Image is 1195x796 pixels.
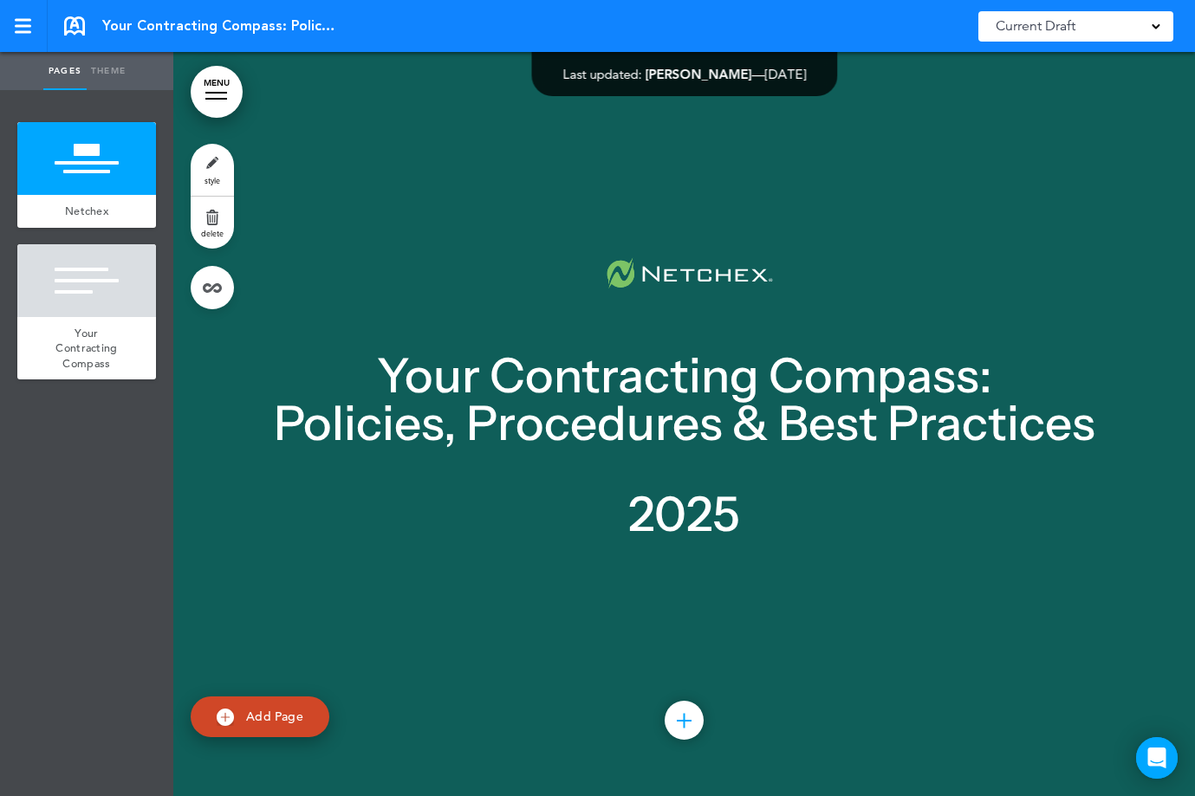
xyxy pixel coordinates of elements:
a: delete [191,197,234,249]
span: Last updated: [562,66,641,82]
a: Your Contracting Compass [17,317,156,380]
span: Netchex [65,204,108,218]
a: MENU [191,66,243,118]
a: Pages [43,52,87,90]
img: 1741158319960-2Asset1.svg [592,254,777,300]
a: Add Page [191,696,329,737]
span: Current Draft [996,14,1075,38]
span: Your Contracting Compass [55,326,117,371]
span: Your Contracting Compass: Policies, Procedures, & Best Practices [102,16,336,36]
a: Netchex [17,195,156,228]
span: Your Contracting Compass: Policies, Procedures & Best Practices [274,346,1095,452]
a: style [191,144,234,196]
span: Add Page [246,709,303,724]
span: [PERSON_NAME] [645,66,751,82]
span: delete [201,228,224,238]
a: Theme [87,52,130,90]
img: add.svg [217,709,234,726]
div: — [562,68,806,81]
div: Open Intercom Messenger [1136,737,1178,779]
span: 2025 [628,485,740,543]
span: [DATE] [764,66,806,82]
span: style [205,175,220,185]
